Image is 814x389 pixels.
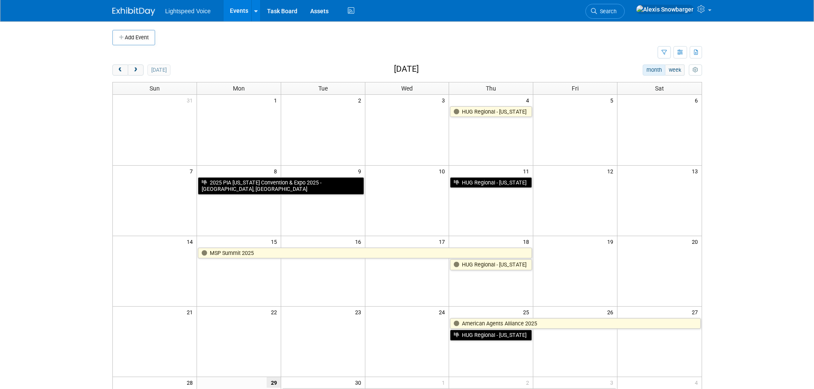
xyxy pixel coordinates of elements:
[198,177,364,195] a: 2025 PIA [US_STATE] Convention & Expo 2025 - [GEOGRAPHIC_DATA], [GEOGRAPHIC_DATA]
[270,307,281,317] span: 22
[691,166,702,176] span: 13
[318,85,328,92] span: Tue
[572,85,579,92] span: Fri
[585,4,625,19] a: Search
[354,307,365,317] span: 23
[273,166,281,176] span: 8
[691,307,702,317] span: 27
[267,377,281,388] span: 29
[270,236,281,247] span: 15
[609,377,617,388] span: 3
[186,95,197,105] span: 31
[522,307,533,317] span: 25
[128,64,144,76] button: next
[636,5,694,14] img: Alexis Snowbarger
[438,236,449,247] span: 17
[354,236,365,247] span: 16
[150,85,160,92] span: Sun
[606,307,617,317] span: 26
[606,236,617,247] span: 19
[357,166,365,176] span: 9
[401,85,413,92] span: Wed
[597,8,617,15] span: Search
[438,166,449,176] span: 10
[522,236,533,247] span: 18
[357,95,365,105] span: 2
[486,85,496,92] span: Thu
[609,95,617,105] span: 5
[441,95,449,105] span: 3
[186,236,197,247] span: 14
[394,64,419,74] h2: [DATE]
[450,177,532,188] a: HUG Regional - [US_STATE]
[112,64,128,76] button: prev
[606,166,617,176] span: 12
[450,259,532,270] a: HUG Regional - [US_STATE]
[273,95,281,105] span: 1
[522,166,533,176] span: 11
[693,67,698,73] i: Personalize Calendar
[525,95,533,105] span: 4
[189,166,197,176] span: 7
[147,64,170,76] button: [DATE]
[441,377,449,388] span: 1
[691,236,702,247] span: 20
[665,64,685,76] button: week
[354,377,365,388] span: 30
[450,106,532,117] a: HUG Regional - [US_STATE]
[694,377,702,388] span: 4
[186,307,197,317] span: 21
[233,85,245,92] span: Mon
[525,377,533,388] span: 2
[450,330,532,341] a: HUG Regional - [US_STATE]
[165,8,211,15] span: Lightspeed Voice
[438,307,449,317] span: 24
[186,377,197,388] span: 28
[198,248,532,259] a: MSP Summit 2025
[689,64,702,76] button: myCustomButton
[112,7,155,16] img: ExhibitDay
[450,318,700,329] a: American Agents Alliance 2025
[112,30,155,45] button: Add Event
[643,64,665,76] button: month
[694,95,702,105] span: 6
[655,85,664,92] span: Sat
